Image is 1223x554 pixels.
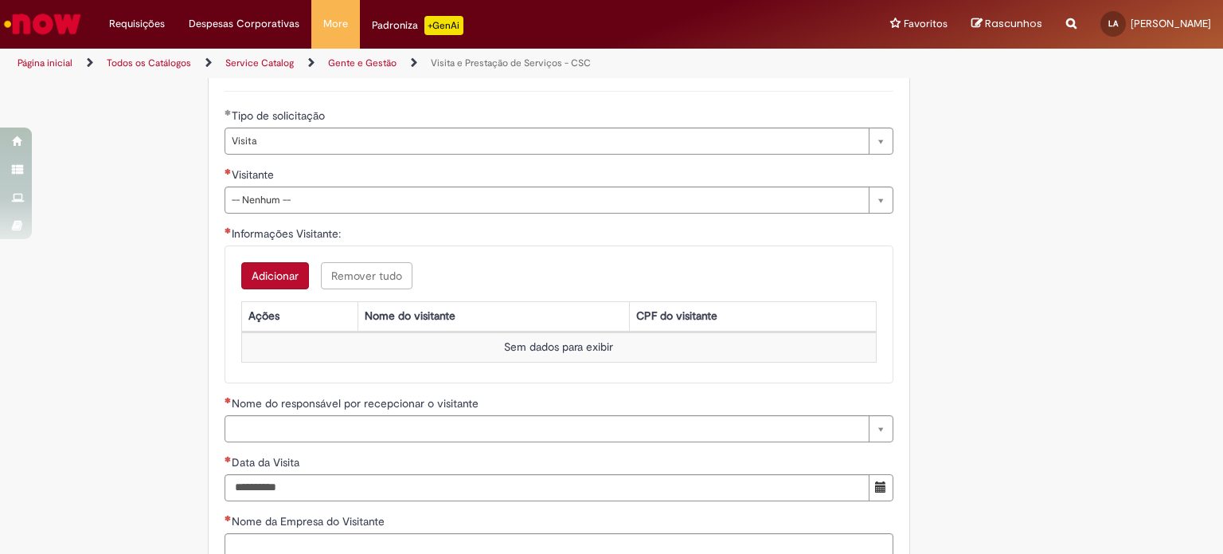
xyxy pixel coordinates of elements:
[232,226,344,241] span: Informações Visitante:
[109,16,165,32] span: Requisições
[2,8,84,40] img: ServiceNow
[225,168,232,175] span: Necessários
[12,49,803,78] ul: Trilhas de página
[225,57,294,69] a: Service Catalog
[328,57,397,69] a: Gente e Gestão
[225,474,869,501] input: Data da Visita
[18,57,72,69] a: Página inicial
[225,515,232,521] span: Necessários
[189,16,299,32] span: Despesas Corporativas
[225,397,232,403] span: Necessários
[225,109,232,116] span: Obrigatório Preenchido
[985,16,1042,31] span: Rascunhos
[232,128,861,154] span: Visita
[630,301,877,331] th: CPF do visitante
[431,57,591,69] a: Visita e Prestação de Serviços - CSC
[107,57,191,69] a: Todos os Catálogos
[232,108,328,123] span: Tipo de solicitação
[241,262,309,289] button: Add a row for Informações Visitante:
[232,396,482,411] span: Nome do responsável por recepcionar o visitante
[1131,17,1211,30] span: [PERSON_NAME]
[241,332,876,362] td: Sem dados para exibir
[424,16,463,35] p: +GenAi
[232,187,861,213] span: -- Nenhum --
[232,167,277,182] span: Visitante
[225,415,893,442] a: Limpar campo Nome do responsável por recepcionar o visitante
[372,16,463,35] div: Padroniza
[869,474,893,501] button: Mostrar calendário para Data da Visita
[904,16,948,32] span: Favoritos
[358,301,629,331] th: Nome do visitante
[232,514,388,528] span: Nome da Empresa do Visitante
[232,455,303,470] span: Data da Visita
[241,301,358,331] th: Ações
[323,16,348,32] span: More
[225,227,232,234] span: Necessários
[1108,18,1118,29] span: LA
[971,17,1042,32] a: Rascunhos
[225,456,232,462] span: Necessários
